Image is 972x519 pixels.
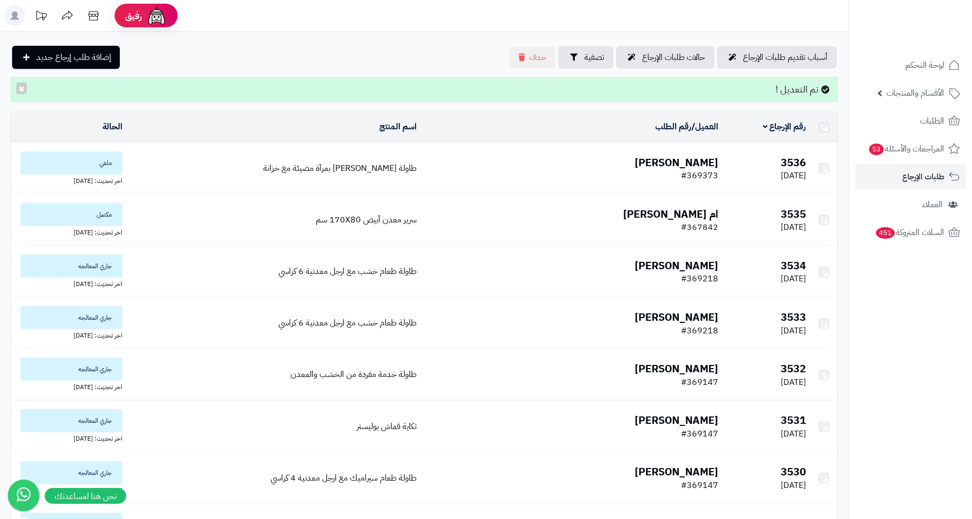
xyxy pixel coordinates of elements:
[278,265,417,278] a: طاولة طعام خشب مع ارجل معدنية 6 كراسي
[781,376,806,389] span: [DATE]
[855,164,966,189] a: طلبات الإرجاع
[886,86,944,100] span: الأقسام والمنتجات
[529,51,546,64] span: حذف
[635,412,718,428] b: [PERSON_NAME]
[28,5,54,29] a: تحديثات المنصة
[681,479,718,492] span: #369147
[781,412,806,428] b: 3531
[20,203,122,226] span: مكتمل
[875,225,944,240] span: السلات المتروكة
[781,272,806,285] span: [DATE]
[15,484,122,495] div: اخر تحديث: [DATE]
[781,464,806,480] b: 3530
[15,226,122,237] div: اخر تحديث: [DATE]
[20,461,122,484] span: جاري المعالجه
[616,46,714,68] a: حالات طلبات الإرجاع
[855,136,966,161] a: المراجعات والأسئلة53
[584,51,604,64] span: تصفية
[635,361,718,376] b: [PERSON_NAME]
[125,9,142,22] span: رفيق
[781,428,806,440] span: [DATE]
[510,46,555,68] button: حذف
[635,155,718,170] b: [PERSON_NAME]
[681,221,718,233] span: #367842
[15,381,122,392] div: اخر تحديث: [DATE]
[642,51,705,64] span: حالات طلبات الإرجاع
[20,151,122,175] span: ملغي
[20,306,122,329] span: جاري المعالجه
[855,108,966,134] a: الطلبات
[278,317,417,329] a: طاولة طعام خشب مع ارجل معدنية 6 كراسي
[15,278,122,289] div: اخر تحديث: [DATE]
[781,324,806,337] span: [DATE]
[102,120,122,133] a: الحالة
[559,46,613,68] button: تصفية
[681,428,718,440] span: #369147
[781,309,806,325] b: 3533
[379,120,417,133] a: اسم المنتج
[271,472,417,484] a: طاولة طعام سيراميك مع ارجل معدنية 4 كراسي
[781,221,806,233] span: [DATE]
[15,329,122,340] div: اخر تحديث: [DATE]
[922,197,943,212] span: العملاء
[11,77,838,102] div: تم التعديل !
[15,175,122,186] div: اخر تحديث: [DATE]
[421,112,723,143] td: /
[635,258,718,273] b: [PERSON_NAME]
[717,46,836,68] a: أسباب تقديم طلبات الإرجاع
[855,192,966,217] a: العملاء
[902,169,944,184] span: طلبات الإرجاع
[855,220,966,245] a: السلات المتروكة451
[781,155,806,170] b: 3536
[681,272,718,285] span: #369218
[635,309,718,325] b: [PERSON_NAME]
[16,83,27,94] button: ×
[316,213,417,226] a: سرير معدن أبيض 170X80 سم
[781,169,806,182] span: [DATE]
[263,162,417,175] a: طاولة [PERSON_NAME] بمرآة مضيئة مع خزانة
[623,206,718,222] b: ام [PERSON_NAME]
[781,258,806,273] b: 3534
[781,361,806,376] b: 3532
[291,368,417,381] a: طاولة خدمة مفردة من الخشب والمعدن
[15,432,122,443] div: اخر تحديث: [DATE]
[920,114,944,128] span: الطلبات
[868,141,944,156] span: المراجعات والأسئلة
[655,120,691,133] a: رقم الطلب
[146,5,167,26] img: ai-face.png
[695,120,718,133] a: العميل
[20,409,122,432] span: جاري المعالجه
[901,15,962,37] img: logo-2.png
[12,46,120,69] a: إضافة طلب إرجاع جديد
[635,464,718,480] b: [PERSON_NAME]
[20,255,122,278] span: جاري المعالجه
[681,376,718,389] span: #369147
[743,51,828,64] span: أسباب تقديم طلبات الإرجاع
[875,227,896,239] span: 451
[681,324,718,337] span: #369218
[36,51,111,64] span: إضافة طلب إرجاع جديد
[905,58,944,73] span: لوحة التحكم
[781,206,806,222] b: 3535
[357,420,417,433] a: تكاية قماش بوليستر
[781,479,806,492] span: [DATE]
[868,143,884,156] span: 53
[681,169,718,182] span: #369373
[763,120,806,133] a: رقم الإرجاع
[20,358,122,381] span: جاري المعالجه
[855,53,966,78] a: لوحة التحكم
